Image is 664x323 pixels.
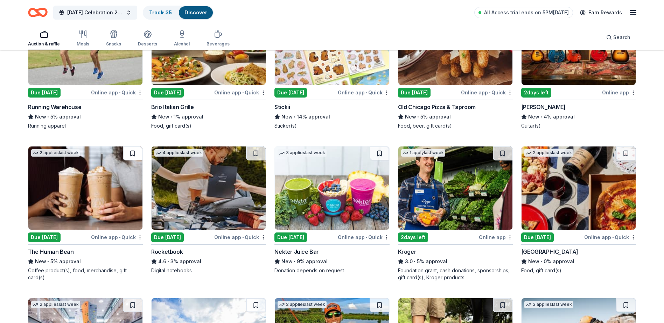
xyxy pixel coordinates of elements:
[294,259,296,264] span: •
[174,41,190,47] div: Alcohol
[151,103,194,111] div: Brio Italian Grille
[398,232,428,242] div: 2 days left
[522,146,636,230] img: Image for North Italia
[521,232,554,242] div: Due [DATE]
[106,27,121,50] button: Snacks
[214,88,266,97] div: Online app Quick
[28,27,60,50] button: Auction & raffle
[168,259,169,264] span: •
[524,149,573,157] div: 2 applies last week
[521,257,636,266] div: 0% approval
[524,301,573,308] div: 3 applies last week
[274,113,389,121] div: 14% approval
[138,41,157,47] div: Desserts
[53,6,137,20] button: [DATE] Celebration 2025
[601,30,636,44] button: Search
[47,259,49,264] span: •
[613,33,630,42] span: Search
[274,103,290,111] div: Stickii
[143,6,214,20] button: Track· 35Discover
[417,114,419,120] span: •
[35,113,46,121] span: New
[28,103,81,111] div: Running Warehouse
[28,232,61,242] div: Due [DATE]
[28,122,143,129] div: Running apparel
[151,267,266,274] div: Digital notebooks
[274,88,307,98] div: Due [DATE]
[398,267,513,281] div: Foundation grant, cash donations, sponsorships, gift card(s), Kroger products
[398,257,513,266] div: 5% approval
[274,122,389,129] div: Sticker(s)
[119,235,120,240] span: •
[158,257,166,266] span: 4.6
[28,4,48,21] a: Home
[521,146,636,274] a: Image for North Italia2 applieslast weekDue [DATE]Online app•Quick[GEOGRAPHIC_DATA]New•0% approva...
[521,122,636,129] div: Guitar(s)
[398,88,431,98] div: Due [DATE]
[207,27,230,50] button: Beverages
[479,233,513,242] div: Online app
[31,149,80,157] div: 2 applies last week
[149,9,172,15] a: Track· 35
[151,232,184,242] div: Due [DATE]
[151,146,266,274] a: Image for Rocketbook4 applieslast weekDue [DATE]Online app•QuickRocketbook4.6•3% approvalDigital ...
[612,235,614,240] span: •
[184,9,207,15] a: Discover
[138,27,157,50] button: Desserts
[28,41,60,47] div: Auction & raffle
[242,235,244,240] span: •
[91,88,143,97] div: Online app Quick
[67,8,123,17] span: [DATE] Celebration 2025
[154,149,203,157] div: 4 applies last week
[521,267,636,274] div: Food, gift card(s)
[398,146,512,230] img: Image for Kroger
[366,90,367,95] span: •
[152,146,266,230] img: Image for Rocketbook
[398,146,513,281] a: Image for Kroger1 applylast week2days leftOnline appKroger3.0•5% approvalFoundation grant, cash d...
[398,122,513,129] div: Food, beer, gift card(s)
[171,114,173,120] span: •
[274,146,389,274] a: Image for Nekter Juice Bar3 applieslast weekDue [DATE]Online app•QuickNekter Juice BarNew•9% appr...
[28,247,74,256] div: The Human Bean
[414,259,415,264] span: •
[151,88,184,98] div: Due [DATE]
[31,301,80,308] div: 2 applies last week
[461,88,513,97] div: Online app Quick
[158,113,169,121] span: New
[521,247,578,256] div: [GEOGRAPHIC_DATA]
[405,113,416,121] span: New
[28,267,143,281] div: Coffee product(s), food, merchandise, gift card(s)
[242,90,244,95] span: •
[528,113,539,121] span: New
[281,113,293,121] span: New
[602,88,636,97] div: Online app
[489,90,490,95] span: •
[47,114,49,120] span: •
[151,257,266,266] div: 3% approval
[214,233,266,242] div: Online app Quick
[28,146,142,230] img: Image for The Human Bean
[540,114,542,120] span: •
[119,90,120,95] span: •
[274,1,389,129] a: Image for Stickii3 applieslast weekDue [DATE]Online app•QuickStickiiNew•14% approvalSticker(s)
[35,257,46,266] span: New
[484,8,569,17] span: All Access trial ends on 5PM[DATE]
[28,113,143,121] div: 5% approval
[207,41,230,47] div: Beverages
[106,41,121,47] div: Snacks
[521,88,551,98] div: 2 days left
[77,27,89,50] button: Meals
[398,103,476,111] div: Old Chicago Pizza & Taproom
[584,233,636,242] div: Online app Quick
[151,1,266,129] a: Image for Brio Italian Grille2 applieslast weekDue [DATE]Online app•QuickBrio Italian GrilleNew•1...
[151,247,183,256] div: Rocketbook
[474,7,573,18] a: All Access trial ends on 5PM[DATE]
[398,113,513,121] div: 5% approval
[405,257,413,266] span: 3.0
[338,233,390,242] div: Online app Quick
[28,257,143,266] div: 5% approval
[281,257,293,266] span: New
[174,27,190,50] button: Alcohol
[521,113,636,121] div: 4% approval
[151,122,266,129] div: Food, gift card(s)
